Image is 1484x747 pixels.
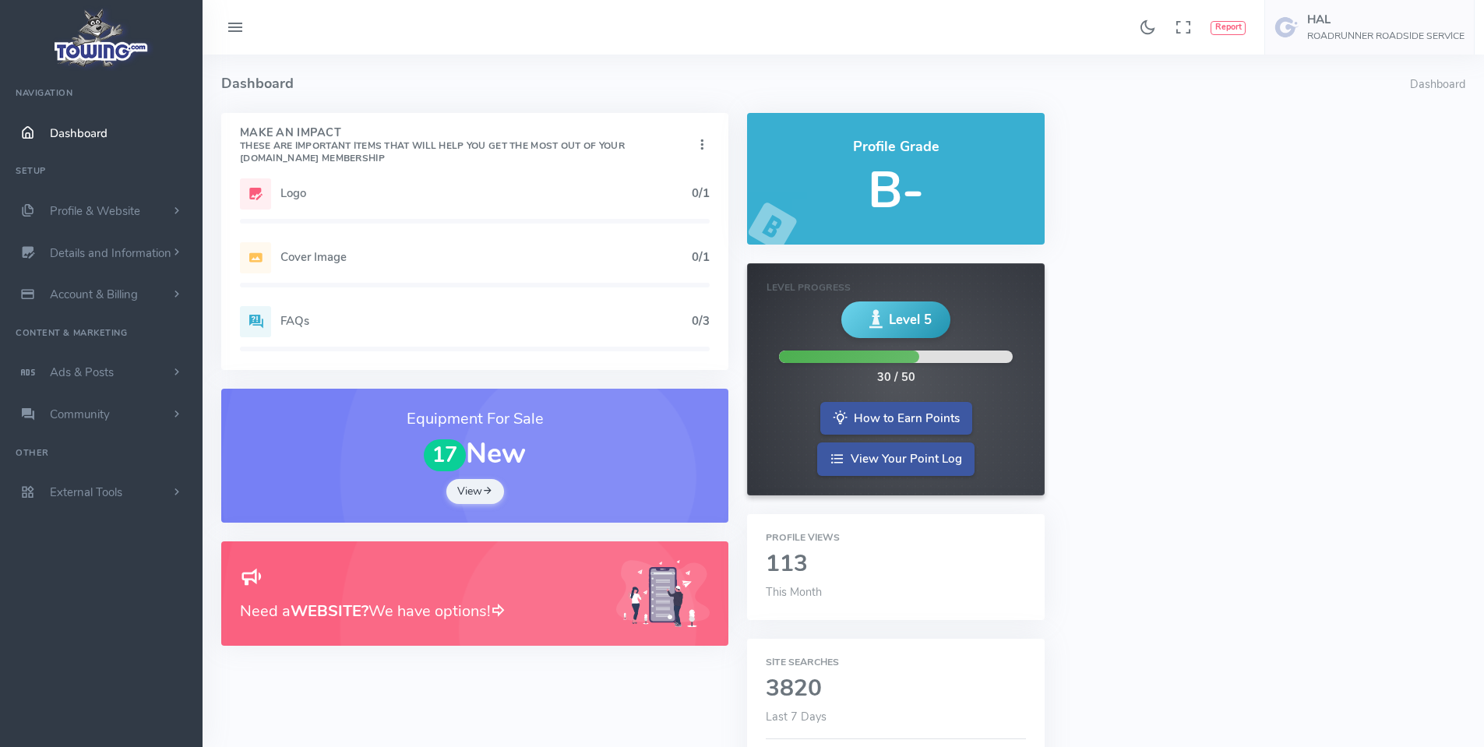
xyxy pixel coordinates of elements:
span: 17 [424,439,466,471]
small: These are important items that will help you get the most out of your [DOMAIN_NAME] Membership [240,139,625,164]
h6: ROADRUNNER ROADSIDE SERVICE [1307,31,1465,41]
div: 30 / 50 [877,369,915,386]
h5: Logo [280,187,692,199]
h6: Level Progress [767,283,1024,293]
h5: Cover Image [280,251,692,263]
img: user-image [1274,15,1299,40]
h2: 113 [766,551,1025,577]
h4: Profile Grade [766,139,1025,155]
h5: HAL [1307,13,1465,26]
h1: New [240,439,710,471]
span: Community [50,407,110,422]
button: Report [1211,21,1246,35]
img: Generic placeholder image [616,560,710,628]
h5: 0/3 [692,315,710,327]
h6: Profile Views [766,533,1025,543]
h4: Make An Impact [240,127,694,164]
h3: Need a We have options! [240,599,597,623]
span: Ads & Posts [50,365,114,380]
h6: Site Searches [766,657,1025,668]
h5: 0/1 [692,251,710,263]
a: View [446,479,504,504]
h5: 0/1 [692,187,710,199]
span: Profile & Website [50,203,140,219]
span: External Tools [50,484,122,500]
li: Dashboard [1410,76,1465,93]
h5: B- [766,163,1025,218]
span: This Month [766,584,822,600]
span: Details and Information [50,245,171,261]
span: Level 5 [889,310,932,329]
span: Last 7 Days [766,709,827,724]
span: Dashboard [50,125,108,141]
span: Account & Billing [50,287,138,302]
h2: 3820 [766,676,1025,702]
a: View Your Point Log [817,442,975,476]
h4: Dashboard [221,55,1410,113]
h3: Equipment For Sale [240,407,710,431]
a: How to Earn Points [820,402,972,435]
b: WEBSITE? [291,601,368,622]
h5: FAQs [280,315,692,327]
img: logo [49,5,154,71]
